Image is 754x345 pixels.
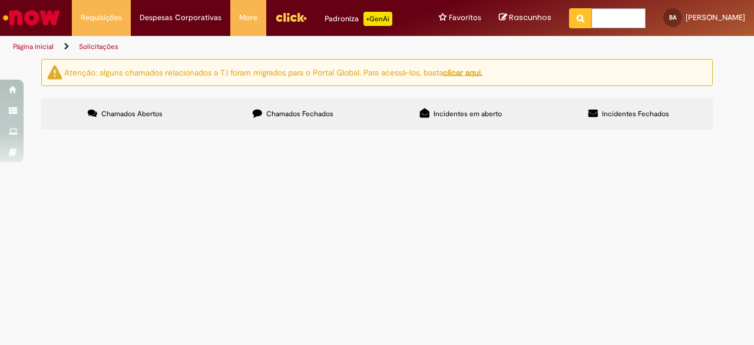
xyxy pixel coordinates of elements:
[325,12,392,26] div: Padroniza
[140,12,221,24] span: Despesas Corporativas
[449,12,481,24] span: Favoritos
[266,109,333,119] span: Chamados Fechados
[64,67,482,77] ng-bind-html: Atenção: alguns chamados relacionados a T.I foram migrados para o Portal Global. Para acessá-los,...
[363,12,392,26] p: +GenAi
[602,109,669,119] span: Incidentes Fechados
[434,109,502,119] span: Incidentes em aberto
[275,8,307,26] img: click_logo_yellow_360x200.png
[669,14,676,21] span: BA
[81,12,122,24] span: Requisições
[443,67,482,77] a: clicar aqui.
[79,42,118,51] a: Solicitações
[239,12,257,24] span: More
[499,12,551,24] a: Rascunhos
[569,8,592,28] button: Pesquisar
[9,36,494,58] ul: Trilhas de página
[13,42,54,51] a: Página inicial
[686,12,745,22] span: [PERSON_NAME]
[509,12,551,23] span: Rascunhos
[101,109,163,119] span: Chamados Abertos
[1,6,62,29] img: ServiceNow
